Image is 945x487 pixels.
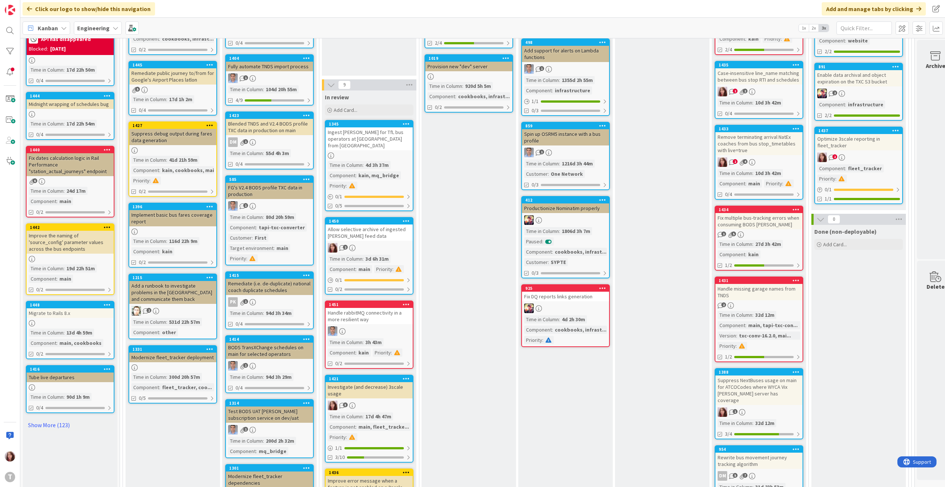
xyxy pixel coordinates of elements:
[522,123,609,129] div: 859
[743,89,748,93] span: 2
[832,154,837,159] span: 2
[718,169,752,177] div: Time in Column
[326,301,413,308] div: 1451
[715,369,803,375] div: 1388
[522,39,609,62] div: 498Add support for alerts on Lambda functions
[522,215,609,225] div: VB
[159,35,160,43] span: :
[129,129,216,145] div: Suppress debug output during fares data generation
[715,446,803,453] div: 954
[746,35,760,43] div: kain
[525,123,609,128] div: 859
[326,275,413,285] div: 0/1
[326,375,413,382] div: 1421
[809,24,819,32] span: 2x
[226,137,313,147] div: DM
[150,176,151,185] span: :
[364,161,391,169] div: 4d 3h 37m
[733,159,738,164] span: 2
[27,147,114,176] div: 1440Fix dates calculation logic in Rail Performance "station_actual_journeys" endpoint
[133,204,216,209] div: 1396
[131,306,141,316] img: VD
[338,80,351,89] span: 9
[715,407,803,417] div: KS
[539,150,544,154] span: 1
[524,215,534,225] img: VB
[226,112,313,135] div: 1423Blended TNDS and V2.4 BODS profile TXC data in production on main
[815,127,902,150] div: 1437Optimize 3scale reporting in fleet_tracker
[746,179,762,188] div: main
[525,198,609,203] div: 412
[456,92,512,100] div: cookbooks, infrast...
[764,179,782,188] div: Priority
[226,176,313,183] div: 585
[817,164,845,172] div: Component
[326,218,413,224] div: 1450
[226,336,313,359] div: 1414BODS TransXChange schedules on main for selected operators
[27,93,114,99] div: 1444
[560,160,595,168] div: 1216d 3h 44m
[166,95,167,103] span: :
[129,203,216,226] div: 1396Implement basic bus fares coverage report
[226,112,313,119] div: 1423
[27,366,114,373] div: 1416
[226,73,313,83] div: LD
[63,66,65,74] span: :
[129,274,216,281] div: 1215
[753,169,783,177] div: 10d 3h 42m
[715,206,803,229] div: 1434Fix multiple bus-tracking errors when consuming BODS [PERSON_NAME]
[715,471,803,481] div: DM
[229,113,313,118] div: 1423
[139,46,146,54] span: 0/2
[524,148,534,157] img: LD
[65,187,87,195] div: 24d 17m
[23,2,155,16] div: Click our logo to show/hide this navigation
[549,170,585,178] div: One Network
[326,243,413,253] div: KS
[50,45,66,53] div: [DATE]
[715,213,803,229] div: Fix multiple bus-tracking errors when consuming BODS [PERSON_NAME]
[139,188,146,195] span: 0/2
[243,139,248,144] span: 1
[228,201,238,211] img: LD
[58,197,73,205] div: main
[823,241,847,248] span: Add Card...
[463,82,493,90] div: 920d 5h 5m
[815,64,902,86] div: 891Enable data archival and object expiration on the TXC S3 bucket
[27,99,114,109] div: Midnight wrapping of schedules bug
[228,361,238,371] img: LD
[226,201,313,211] div: LD
[825,186,832,193] span: 0 / 1
[753,99,783,107] div: 10d 3h 42m
[715,62,803,85] div: 1435Case-insensitive line_name matching between bus stop RTI and schedules
[226,272,313,295] div: 1415Remediate (i.e. de-duplicate) national coach duplicate schedules
[522,197,609,203] div: 412
[36,77,43,85] span: 0/4
[27,93,114,109] div: 1444Midnight wrapping of schedules bug
[129,122,216,145] div: 1427Suppress debug output during fares data generation
[226,176,313,199] div: 585FG's V2.4 BODS profile TXC data in production
[819,24,829,32] span: 3x
[41,37,91,42] b: API has disappeared
[752,99,753,107] span: :
[522,39,609,46] div: 498
[815,89,902,98] div: VB
[532,97,539,105] span: 1 / 1
[129,62,216,68] div: 1445
[828,215,840,224] span: 0
[362,161,364,169] span: :
[715,157,803,167] div: KS
[29,45,48,53] div: Blocked:
[77,24,110,32] b: Engineering
[718,157,727,167] img: KS
[226,336,313,343] div: 1414
[329,121,413,127] div: 1345
[226,400,313,423] div: 1314Test BODS UAT [PERSON_NAME] subscription service on dev/uat
[56,197,58,205] span: :
[825,48,832,55] span: 2/2
[133,123,216,128] div: 1427
[524,303,534,313] img: VB
[228,137,238,147] div: DM
[817,100,845,109] div: Component
[63,187,65,195] span: :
